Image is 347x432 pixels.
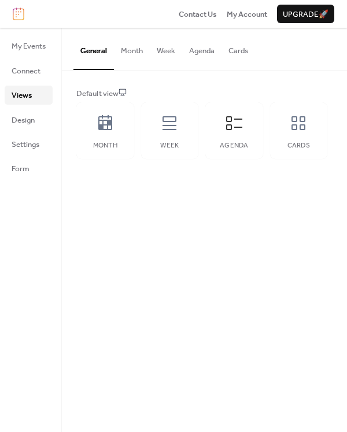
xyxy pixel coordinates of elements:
[217,142,252,150] div: Agenda
[12,65,40,77] span: Connect
[5,36,53,55] a: My Events
[73,28,114,69] button: General
[227,8,267,20] a: My Account
[114,28,150,68] button: Month
[282,142,316,150] div: Cards
[12,163,29,175] span: Form
[5,135,53,153] a: Settings
[179,9,217,20] span: Contact Us
[5,159,53,178] a: Form
[88,142,123,150] div: Month
[283,9,328,20] span: Upgrade 🚀
[150,28,182,68] button: Week
[179,8,217,20] a: Contact Us
[12,139,39,150] span: Settings
[222,28,255,68] button: Cards
[12,115,35,126] span: Design
[13,8,24,20] img: logo
[227,9,267,20] span: My Account
[12,40,46,52] span: My Events
[277,5,334,23] button: Upgrade🚀
[12,90,32,101] span: Views
[5,110,53,129] a: Design
[153,142,187,150] div: Week
[76,88,330,99] div: Default view
[5,86,53,104] a: Views
[182,28,222,68] button: Agenda
[5,61,53,80] a: Connect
